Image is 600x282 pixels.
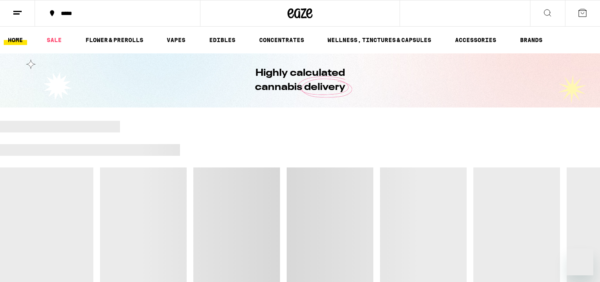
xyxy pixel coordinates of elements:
[516,35,547,45] a: BRANDS
[4,35,27,45] a: HOME
[205,35,240,45] a: EDIBLES
[81,35,147,45] a: FLOWER & PREROLLS
[231,66,369,95] h1: Highly calculated cannabis delivery
[451,35,500,45] a: ACCESSORIES
[255,35,308,45] a: CONCENTRATES
[567,249,593,275] iframe: Button to launch messaging window
[162,35,190,45] a: VAPES
[42,35,66,45] a: SALE
[323,35,435,45] a: WELLNESS, TINCTURES & CAPSULES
